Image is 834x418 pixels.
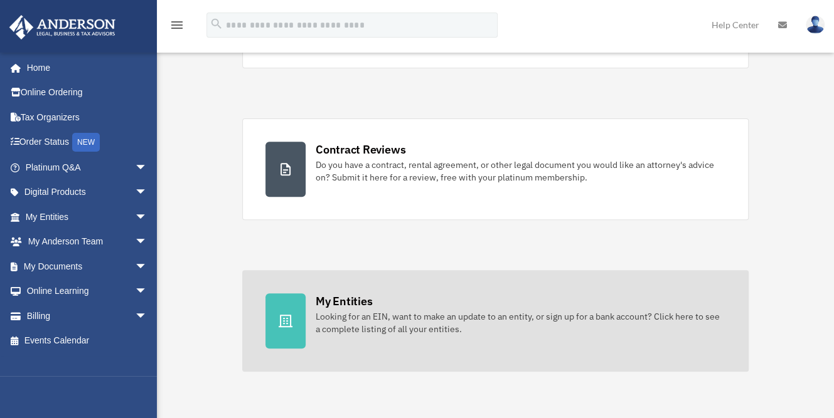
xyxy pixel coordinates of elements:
[9,328,166,353] a: Events Calendar
[135,204,160,230] span: arrow_drop_down
[135,229,160,255] span: arrow_drop_down
[9,279,166,304] a: Online Learningarrow_drop_down
[316,142,405,157] div: Contract Reviews
[135,254,160,280] span: arrow_drop_down
[9,254,166,279] a: My Documentsarrow_drop_down
[242,270,749,372] a: My Entities Looking for an EIN, want to make an update to an entity, or sign up for a bank accoun...
[9,55,160,80] a: Home
[169,22,184,33] a: menu
[135,155,160,180] span: arrow_drop_down
[9,130,166,155] a: Order StatusNEW
[135,279,160,305] span: arrow_drop_down
[210,17,223,31] i: search
[242,118,749,220] a: Contract Reviews Do you have a contract, rental agreement, or other legal document you would like...
[9,80,166,105] a: Online Ordering
[9,155,166,180] a: Platinum Q&Aarrow_drop_down
[169,18,184,33] i: menu
[9,105,166,130] a: Tax Organizers
[316,310,725,335] div: Looking for an EIN, want to make an update to an entity, or sign up for a bank account? Click her...
[806,16,825,34] img: User Pic
[316,293,372,309] div: My Entities
[316,159,725,184] div: Do you have a contract, rental agreement, or other legal document you would like an attorney's ad...
[9,204,166,229] a: My Entitiesarrow_drop_down
[6,15,119,39] img: Anderson Advisors Platinum Portal
[72,133,100,152] div: NEW
[9,229,166,254] a: My Anderson Teamarrow_drop_down
[9,180,166,205] a: Digital Productsarrow_drop_down
[9,303,166,328] a: Billingarrow_drop_down
[135,303,160,329] span: arrow_drop_down
[135,180,160,206] span: arrow_drop_down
